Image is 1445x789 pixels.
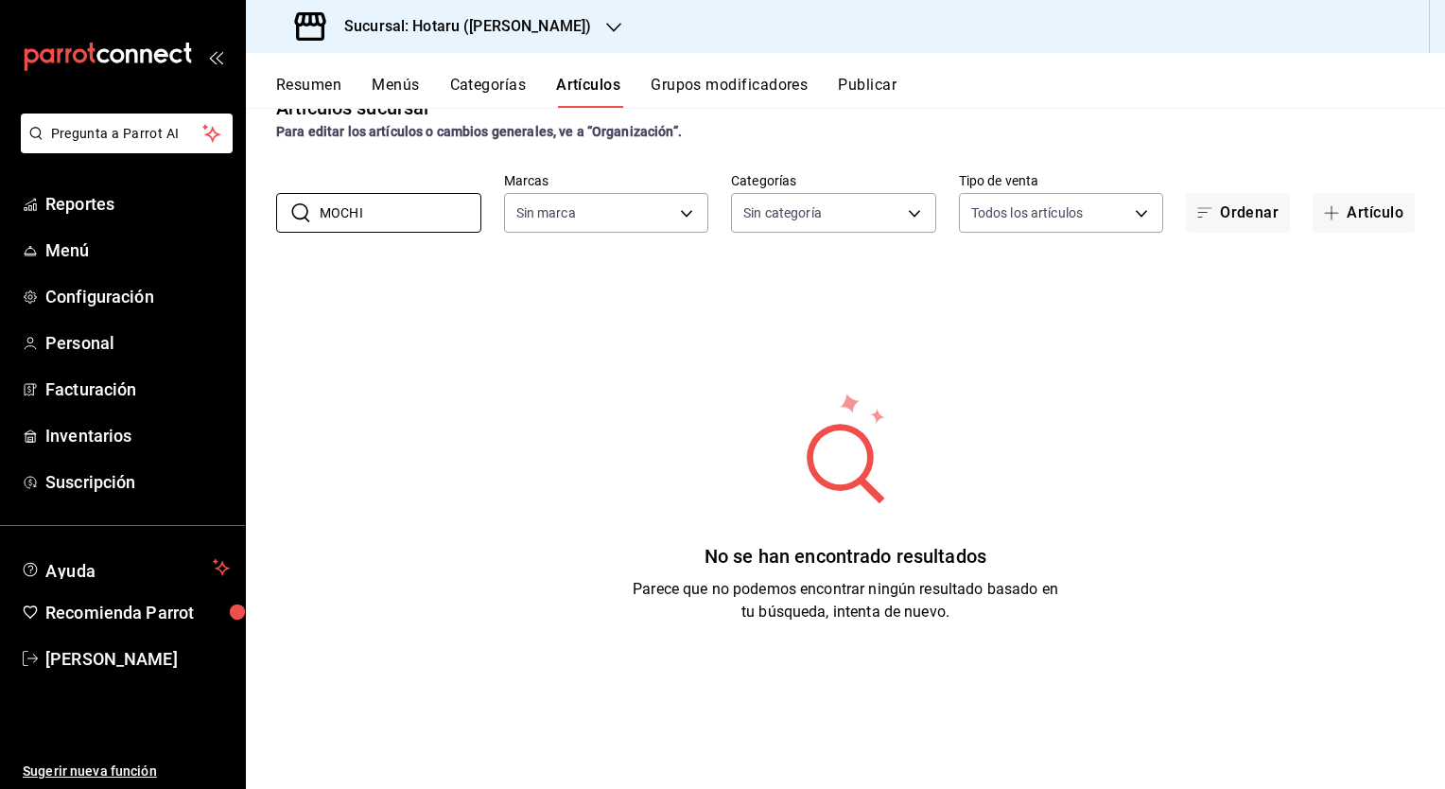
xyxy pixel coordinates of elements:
span: [PERSON_NAME] [45,646,230,672]
span: Sin marca [516,203,576,222]
span: Inventarios [45,423,230,448]
button: Categorías [450,76,527,108]
span: Reportes [45,191,230,217]
div: navigation tabs [276,76,1445,108]
button: Menús [372,76,419,108]
button: Ordenar [1186,193,1290,233]
a: Pregunta a Parrot AI [13,137,233,157]
button: Artículos [556,76,620,108]
button: Pregunta a Parrot AI [21,114,233,153]
button: open_drawer_menu [208,49,223,64]
span: Configuración [45,284,230,309]
div: No se han encontrado resultados [633,542,1058,570]
h3: Sucursal: Hotaru ([PERSON_NAME]) [329,15,591,38]
span: Personal [45,330,230,356]
span: Sugerir nueva función [23,762,230,781]
span: Menú [45,237,230,263]
span: Recomienda Parrot [45,600,230,625]
button: Publicar [838,76,897,108]
button: Grupos modificadores [651,76,808,108]
span: Parece que no podemos encontrar ningún resultado basado en tu búsqueda, intenta de nuevo. [633,580,1058,621]
button: Resumen [276,76,341,108]
button: Artículo [1313,193,1415,233]
span: Todos los artículos [971,203,1084,222]
strong: Para editar los artículos o cambios generales, ve a “Organización”. [276,124,682,139]
span: Suscripción [45,469,230,495]
span: Sin categoría [743,203,822,222]
div: Artículos sucursal [276,94,428,122]
label: Categorías [731,174,936,187]
span: Pregunta a Parrot AI [51,124,203,144]
span: Facturación [45,377,230,402]
span: Ayuda [45,556,205,579]
label: Tipo de venta [959,174,1164,187]
input: Buscar artículo [320,194,481,232]
label: Marcas [504,174,709,187]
